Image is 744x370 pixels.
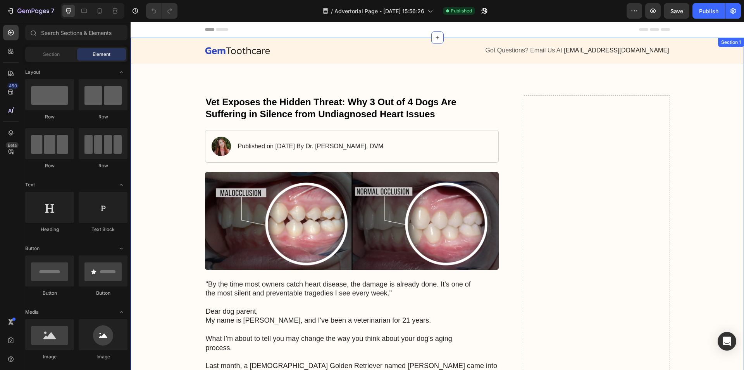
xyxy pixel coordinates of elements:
[433,25,538,32] span: [EMAIL_ADDRESS][DOMAIN_NAME]
[670,8,683,14] span: Save
[25,353,74,360] div: Image
[79,113,127,120] div: Row
[25,69,40,76] span: Layout
[51,6,54,16] p: 7
[331,7,333,15] span: /
[107,121,253,129] p: Published on [DATE] By Dr. [PERSON_NAME], DVM
[115,306,127,318] span: Toggle open
[79,162,127,169] div: Row
[664,3,689,19] button: Save
[79,353,127,360] div: Image
[115,179,127,191] span: Toggle open
[699,7,718,15] div: Publish
[334,7,424,15] span: Advertorial Page - [DATE] 15:56:26
[25,25,127,40] input: Search Sections & Elements
[75,304,368,331] p: What I'm about to tell you may change the way you think about your dog's aging process.
[25,162,74,169] div: Row
[74,150,369,248] img: gempages_581682809412780771-89f564a1-6ab5-4ddd-8716-f3503aa44200.webp
[115,242,127,255] span: Toggle open
[115,66,127,78] span: Toggle open
[25,113,74,120] div: Row
[589,17,612,24] div: Section 1
[451,7,472,14] span: Published
[43,51,60,58] span: Section
[79,226,127,233] div: Text Block
[25,226,74,233] div: Heading
[25,290,74,297] div: Button
[74,73,369,99] h1: Vet Exposes the Hidden Threat: Why 3 Out of 4 Dogs Are Suffering in Silence from Undiagnosed Hear...
[25,245,40,252] span: Button
[3,3,58,19] button: 7
[25,181,35,188] span: Text
[692,3,725,19] button: Publish
[75,331,368,367] p: Last month, a [DEMOGRAPHIC_DATA] Golden Retriever named [PERSON_NAME] came into my clinic for wha...
[93,51,110,58] span: Element
[131,22,744,370] iframe: Design area
[79,290,127,297] div: Button
[146,3,177,19] div: Undo/Redo
[7,83,19,89] div: 450
[6,142,19,148] div: Beta
[75,276,368,304] p: Dear dog parent, My name is [PERSON_NAME], and I've been a veterinarian for 21 years.
[81,115,100,134] img: gempages_581682809412780771-2dcfb412-734c-4951-b9f2-afea92e540d4.webp
[718,332,736,351] div: Open Intercom Messenger
[75,258,368,276] p: "By the time most owners catch heart disease, the damage is already done. It's one of the most si...
[25,309,39,316] span: Media
[355,25,432,32] span: Got Questions? Email Us At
